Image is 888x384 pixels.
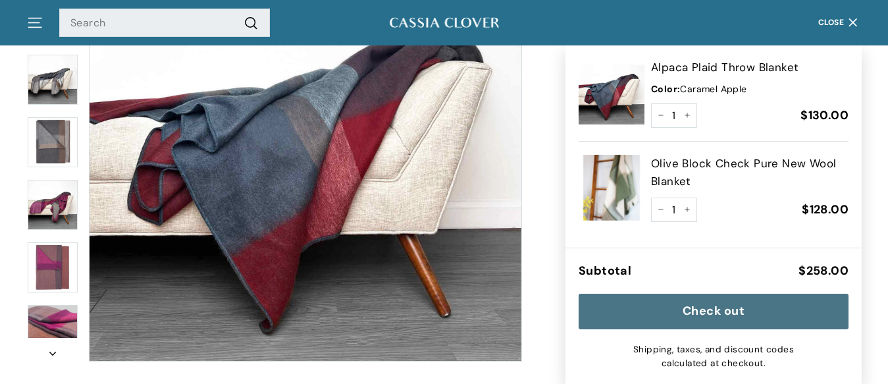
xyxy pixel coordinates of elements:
span: Color: [651,83,680,95]
button: Increase item quantity by one [677,103,697,128]
span: $128.00 [802,202,849,217]
img: Alpaca Plaid Throw Blanket [28,242,78,292]
img: Alpaca Plaid Throw Blanket [28,55,78,105]
div: Subtotal [579,261,631,281]
input: Search [59,9,270,38]
span: Close [818,18,845,27]
img: Alpaca Plaid Throw Blanket [28,117,78,167]
button: Reduce item quantity by one [651,198,671,223]
div: $258.00 [798,261,849,281]
a: Olive Block Check Pure New Wool Blanket [651,155,849,190]
small: Shipping, taxes, and discount codes calculated at checkout. [618,343,809,371]
button: Reduce item quantity by one [651,103,671,128]
button: Next [26,338,79,362]
button: Increase item quantity by one [677,198,697,223]
button: Close [810,3,870,42]
span: $130.00 [800,107,849,123]
div: Caramel Apple [651,82,849,96]
button: Check out [579,294,849,329]
img: Alpaca Plaid Throw Blanket [28,305,78,355]
img: Alpaca Plaid Throw Blanket [28,180,78,230]
img: Alpaca Plaid Throw Blanket [579,59,644,124]
a: Alpaca Plaid Throw Blanket [651,59,849,76]
img: Olive Block Check Pure New Wool Blanket [579,155,644,221]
